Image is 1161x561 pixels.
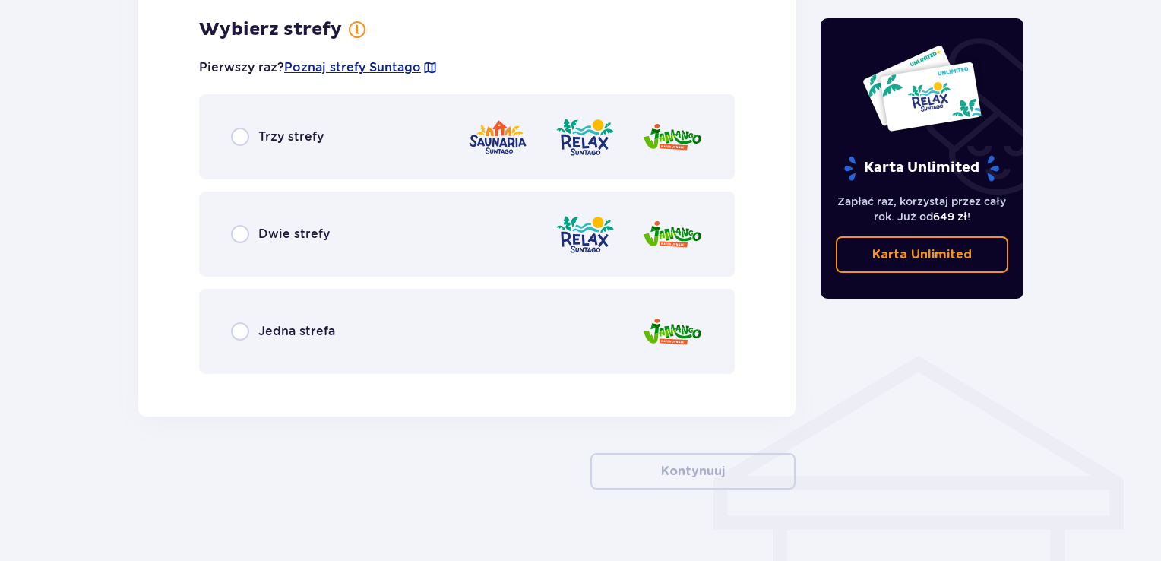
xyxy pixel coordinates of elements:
[642,116,703,159] img: Jamango
[862,44,982,132] img: Dwie karty całoroczne do Suntago z napisem 'UNLIMITED RELAX', na białym tle z tropikalnymi liśćmi...
[555,116,615,159] img: Relax
[258,226,330,242] span: Dwie strefy
[590,453,796,490] button: Kontynuuj
[642,213,703,256] img: Jamango
[199,18,342,41] h3: Wybierz strefy
[836,236,1009,273] a: Karta Unlimited
[836,194,1009,224] p: Zapłać raz, korzystaj przez cały rok. Już od !
[872,246,972,263] p: Karta Unlimited
[661,463,725,480] p: Kontynuuj
[555,213,615,256] img: Relax
[284,59,421,76] a: Poznaj strefy Suntago
[467,116,528,159] img: Saunaria
[642,310,703,353] img: Jamango
[843,155,1001,182] p: Karta Unlimited
[199,59,438,76] p: Pierwszy raz?
[258,128,324,145] span: Trzy strefy
[258,323,335,340] span: Jedna strefa
[933,211,967,223] span: 649 zł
